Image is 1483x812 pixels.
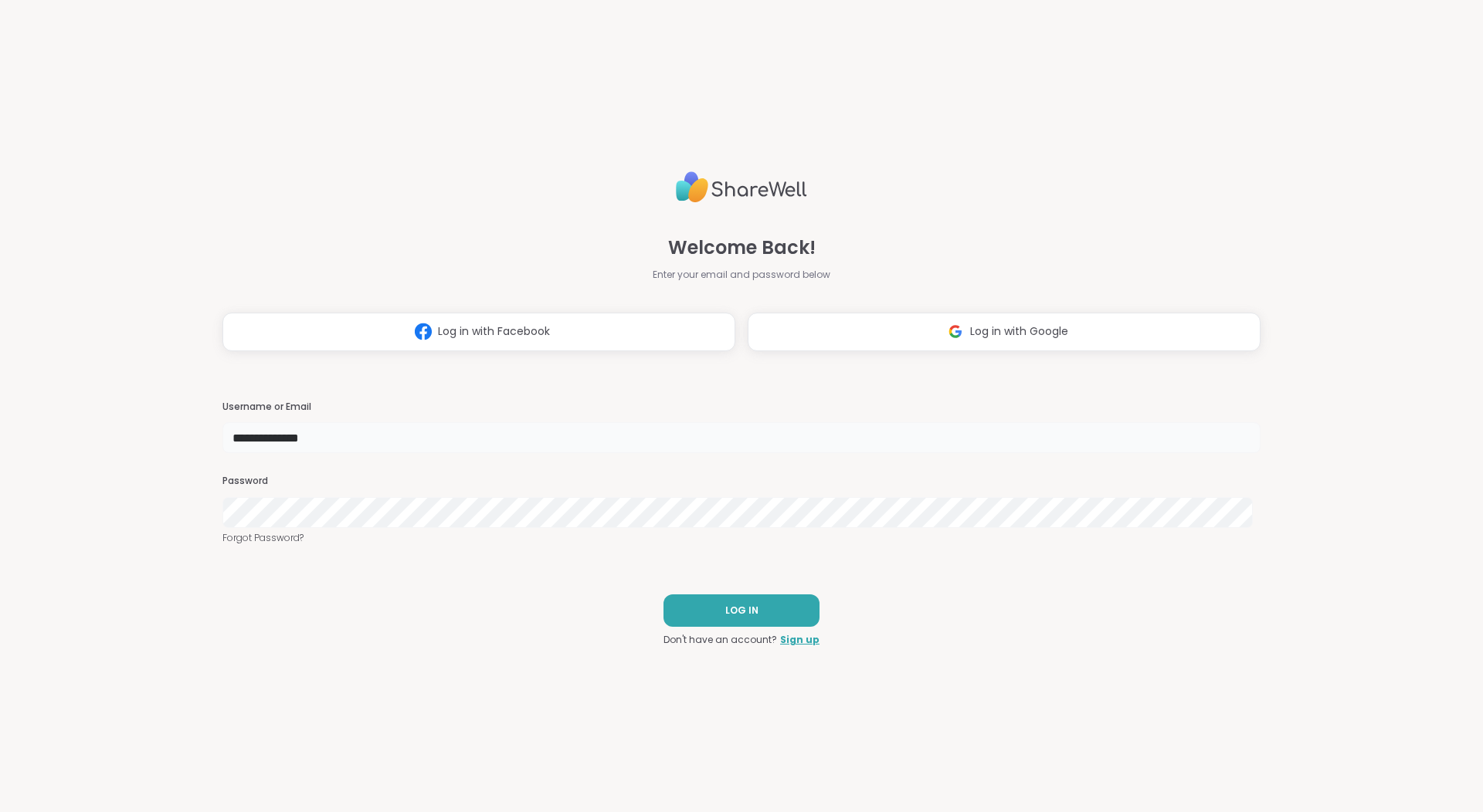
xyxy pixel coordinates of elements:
h3: Username or Email [222,401,1261,414]
span: Enter your email and password below [653,268,830,282]
span: LOG IN [725,604,758,617]
button: Log in with Facebook [222,313,735,351]
span: Don't have an account? [663,633,777,647]
button: Log in with Google [748,313,1261,351]
img: ShareWell Logo [676,165,807,209]
span: Welcome Back! [668,234,816,262]
h3: Password [222,475,1261,488]
button: LOG IN [663,594,820,627]
span: Log in with Google [970,323,1068,340]
a: Forgot Password? [222,531,1261,545]
span: Log in with Facebook [438,323,550,340]
a: Sign up [780,633,820,647]
img: ShareWell Logomark [941,317,970,346]
img: ShareWell Logomark [409,317,438,346]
